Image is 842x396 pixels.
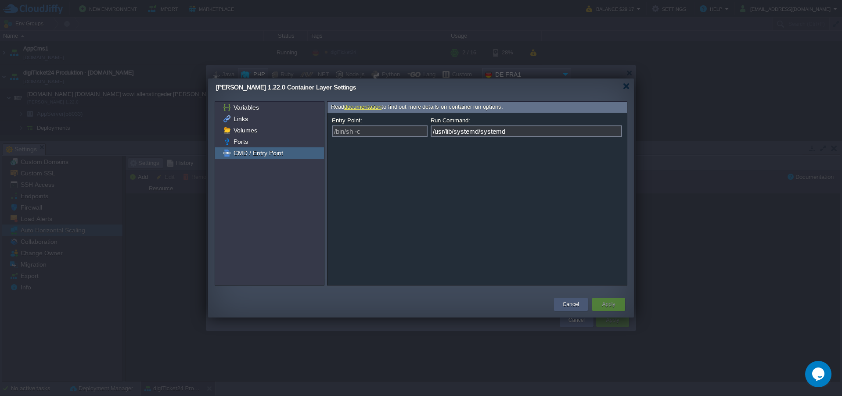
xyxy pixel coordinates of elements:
a: Volumes [232,126,259,134]
iframe: chat widget [805,361,833,387]
div: Read to find out more details on container run options. [327,102,627,113]
a: documentation [344,103,381,110]
label: Run Command: [431,116,471,125]
a: CMD / Entry Point [232,149,284,157]
button: Apply [602,300,615,309]
label: Entry Point: [332,116,363,125]
a: Ports [232,138,249,146]
span: [PERSON_NAME] 1.22.0 Container Layer Settings [216,84,356,91]
a: Links [232,115,249,123]
a: Variables [232,103,260,111]
button: Cancel [563,300,579,309]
